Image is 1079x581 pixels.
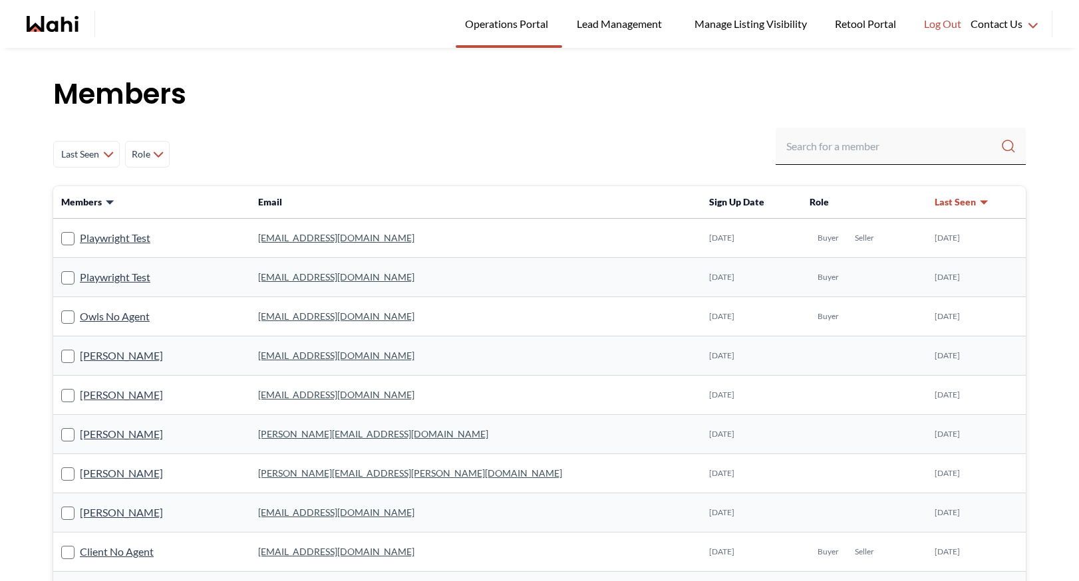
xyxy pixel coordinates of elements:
span: Operations Portal [465,15,553,33]
td: [DATE] [701,258,802,297]
span: Email [258,196,282,207]
a: [EMAIL_ADDRESS][DOMAIN_NAME] [258,350,414,361]
td: [DATE] [927,454,1026,493]
span: Buyer [818,233,839,243]
span: Buyer [818,311,839,322]
td: [DATE] [927,297,1026,336]
span: Role [131,142,150,166]
td: [DATE] [927,493,1026,532]
a: Playwright Test [80,229,150,247]
a: [EMAIL_ADDRESS][DOMAIN_NAME] [258,271,414,283]
a: [PERSON_NAME] [80,465,163,482]
span: Buyer [818,272,839,283]
input: Search input [786,134,1001,158]
a: Wahi homepage [27,16,78,32]
td: [DATE] [927,532,1026,572]
span: Seller [855,233,874,243]
a: [PERSON_NAME][EMAIL_ADDRESS][PERSON_NAME][DOMAIN_NAME] [258,467,562,479]
a: [PERSON_NAME] [80,504,163,521]
td: [DATE] [701,493,802,532]
td: [DATE] [701,297,802,336]
a: [PERSON_NAME] [80,386,163,404]
span: Members [61,195,102,209]
a: Client No Agent [80,543,154,560]
a: Owls No Agent [80,308,150,325]
a: [EMAIL_ADDRESS][DOMAIN_NAME] [258,389,414,400]
td: [DATE] [927,336,1026,376]
a: [EMAIL_ADDRESS][DOMAIN_NAME] [258,232,414,243]
span: Buyer [818,546,839,557]
a: [PERSON_NAME] [80,347,163,364]
span: Manage Listing Visibility [691,15,811,33]
td: [DATE] [701,336,802,376]
span: Retool Portal [835,15,900,33]
span: Last Seen [935,195,976,209]
a: [PERSON_NAME][EMAIL_ADDRESS][DOMAIN_NAME] [258,428,488,439]
span: Log Out [924,15,961,33]
button: Members [61,195,115,209]
td: [DATE] [701,532,802,572]
button: Last Seen [935,195,989,209]
td: [DATE] [927,415,1026,454]
span: Last Seen [59,142,100,166]
a: [PERSON_NAME] [80,425,163,443]
a: [EMAIL_ADDRESS][DOMAIN_NAME] [258,546,414,557]
span: Seller [855,546,874,557]
span: Lead Management [577,15,667,33]
td: [DATE] [701,415,802,454]
td: [DATE] [701,376,802,415]
td: [DATE] [927,219,1026,258]
td: [DATE] [701,219,802,258]
a: [EMAIL_ADDRESS][DOMAIN_NAME] [258,507,414,518]
h1: Members [53,74,1026,114]
td: [DATE] [927,258,1026,297]
a: [EMAIL_ADDRESS][DOMAIN_NAME] [258,310,414,322]
td: [DATE] [701,454,802,493]
td: [DATE] [927,376,1026,415]
a: Playwright Test [80,269,150,286]
span: Role [810,196,829,207]
span: Sign Up Date [709,196,764,207]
